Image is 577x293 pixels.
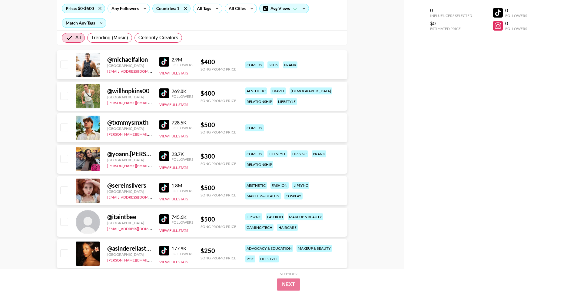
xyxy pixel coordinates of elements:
[159,260,188,264] button: View Full Stats
[107,158,152,162] div: [GEOGRAPHIC_DATA]
[201,130,236,134] div: Song Promo Price
[107,245,152,252] div: @ asinderellastory
[153,4,190,13] div: Countries: 1
[159,71,188,75] button: View Full Stats
[171,57,193,63] div: 2.9M
[505,7,527,13] div: 0
[171,94,193,99] div: Followers
[108,4,140,13] div: Any Followers
[430,7,472,13] div: 0
[291,150,308,157] div: lipsync
[159,246,169,255] img: TikTok
[107,194,168,199] a: [EMAIL_ADDRESS][DOMAIN_NAME]
[260,4,309,13] div: Avg Views
[171,120,193,126] div: 728.5K
[159,197,188,201] button: View Full Stats
[171,126,193,130] div: Followers
[290,87,332,94] div: [DEMOGRAPHIC_DATA]
[159,102,188,107] button: View Full Stats
[245,224,274,231] div: gaming/tech
[159,120,169,130] img: TikTok
[107,257,197,262] a: [PERSON_NAME][EMAIL_ADDRESS][DOMAIN_NAME]
[138,34,178,41] span: Celebrity Creators
[201,98,236,103] div: Song Promo Price
[91,34,128,41] span: Trending (Music)
[505,20,527,26] div: 0
[201,224,236,229] div: Song Promo Price
[245,150,264,157] div: comedy
[201,90,236,97] div: $ 400
[107,221,152,225] div: [GEOGRAPHIC_DATA]
[245,213,262,220] div: lipsync
[107,189,152,194] div: [GEOGRAPHIC_DATA]
[201,58,236,66] div: $ 400
[270,182,289,189] div: fashion
[245,161,273,168] div: relationship
[62,18,106,28] div: Match Any Tags
[201,184,236,192] div: $ 500
[280,272,297,276] div: Step 1 of 2
[245,255,255,262] div: poc
[171,63,193,67] div: Followers
[284,193,303,199] div: cosplay
[107,162,197,168] a: [PERSON_NAME][EMAIL_ADDRESS][DOMAIN_NAME]
[75,34,81,41] span: All
[245,182,267,189] div: aesthetic
[159,134,188,138] button: View Full Stats
[201,153,236,160] div: $ 300
[107,119,152,126] div: @ txmmysmxth
[505,13,527,18] div: Followers
[171,183,193,189] div: 1.8M
[225,4,247,13] div: All Cities
[245,87,267,94] div: aesthetic
[270,87,286,94] div: travel
[245,98,273,105] div: relationship
[201,121,236,129] div: $ 500
[107,131,197,137] a: [PERSON_NAME][EMAIL_ADDRESS][DOMAIN_NAME]
[159,228,188,233] button: View Full Stats
[107,182,152,189] div: @ sereinsilvers
[245,61,264,68] div: comedy
[297,245,332,252] div: makeup & beauty
[547,263,570,286] iframe: Drift Widget Chat Controller
[107,225,168,231] a: [EMAIL_ADDRESS][DOMAIN_NAME]
[201,247,236,255] div: $ 250
[107,213,152,221] div: @ itaintbee
[277,98,297,105] div: lifestyle
[159,151,169,161] img: TikTok
[171,151,193,157] div: 23.7K
[266,213,284,220] div: fashion
[107,252,152,257] div: [GEOGRAPHIC_DATA]
[159,165,188,170] button: View Full Stats
[107,68,168,74] a: [EMAIL_ADDRESS][DOMAIN_NAME]
[201,216,236,223] div: $ 500
[107,99,197,105] a: [PERSON_NAME][EMAIL_ADDRESS][DOMAIN_NAME]
[245,245,293,252] div: advocacy & education
[159,214,169,224] img: TikTok
[107,87,152,95] div: @ willhopkins00
[171,245,193,252] div: 177.9K
[430,13,472,18] div: Influencers Selected
[288,213,323,220] div: makeup & beauty
[107,150,152,158] div: @ yoann.[PERSON_NAME]
[277,224,298,231] div: haircare
[62,4,105,13] div: Price: $0-$500
[107,95,152,99] div: [GEOGRAPHIC_DATA]
[505,26,527,31] div: Followers
[171,189,193,193] div: Followers
[267,61,279,68] div: skits
[259,255,279,262] div: lifestyle
[159,183,169,193] img: TikTok
[107,63,152,68] div: [GEOGRAPHIC_DATA]
[245,124,264,131] div: comedy
[171,157,193,162] div: Followers
[201,67,236,71] div: Song Promo Price
[159,88,169,98] img: TikTok
[171,88,193,94] div: 269.8K
[245,193,281,199] div: makeup & beauty
[193,4,212,13] div: All Tags
[171,214,193,220] div: 745.6K
[292,182,309,189] div: lipsync
[430,26,472,31] div: Estimated Price
[171,252,193,256] div: Followers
